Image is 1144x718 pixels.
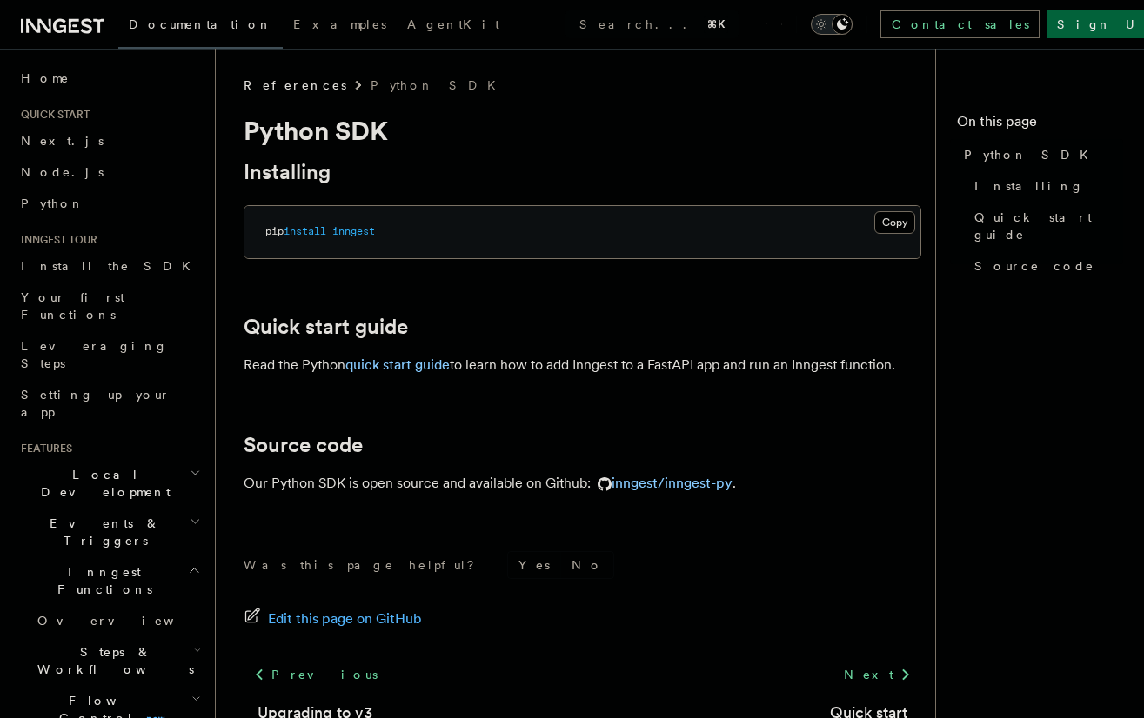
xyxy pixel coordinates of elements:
span: Overview [37,614,217,628]
span: Quick start [14,108,90,122]
span: AgentKit [407,17,499,31]
button: Toggle dark mode [811,14,853,35]
a: Home [14,63,204,94]
span: Documentation [129,17,272,31]
span: Setting up your app [21,388,171,419]
button: Copy [874,211,915,234]
span: Your first Functions [21,290,124,322]
a: Installing [244,160,331,184]
button: Yes [508,552,560,578]
span: References [244,76,346,94]
span: Source code [974,257,1094,275]
span: Home [21,70,70,87]
span: Inngest tour [14,233,97,247]
a: Contact sales [880,10,1040,38]
span: Install the SDK [21,259,201,273]
span: install [284,225,326,237]
a: Edit this page on GitHub [244,607,422,631]
a: Quick start guide [967,202,1123,250]
span: Local Development [14,466,190,501]
span: Leveraging Steps [21,339,168,370]
a: Overview [30,605,204,636]
a: Installing [967,170,1123,202]
a: Quick start guide [244,315,408,339]
a: quick start guide [345,356,450,373]
a: Previous [244,659,387,690]
a: Node.js [14,156,204,188]
a: Setting up your app [14,379,204,428]
a: inngest/inngest-py [591,475,733,491]
span: Python SDK [964,146,1099,163]
button: Local Development [14,459,204,508]
span: pip [265,225,284,237]
span: Features [14,442,72,455]
h1: Python SDK [244,115,921,146]
a: Next.js [14,125,204,156]
button: Search...⌘K [565,10,739,38]
p: Our Python SDK is open source and available on Github: . [244,471,921,495]
span: Examples [293,17,386,31]
a: Next [833,659,921,690]
button: Steps & Workflows [30,636,204,685]
p: Read the Python to learn how to add Inngest to a FastAPI app and run an Inngest function. [244,353,921,377]
a: Python SDK [957,139,1123,170]
span: Edit this page on GitHub [268,607,422,631]
a: Source code [244,433,363,457]
button: No [561,552,613,578]
span: Steps & Workflows [30,643,194,678]
button: Events & Triggers [14,508,204,556]
span: Node.js [21,165,104,179]
button: Inngest Functions [14,556,204,605]
a: Examples [283,5,397,47]
a: Your first Functions [14,282,204,330]
a: Source code [967,250,1123,282]
span: Next.js [21,134,104,148]
a: Python SDK [371,76,506,94]
span: Python [21,196,84,210]
a: Install the SDK [14,250,204,282]
span: Quick start guide [974,209,1123,243]
h4: On this page [957,111,1123,139]
span: inngest [332,225,375,237]
a: AgentKit [397,5,510,47]
span: Events & Triggers [14,515,190,549]
a: Leveraging Steps [14,330,204,379]
a: Python [14,188,204,219]
a: Documentation [118,5,283,49]
span: Installing [974,177,1084,195]
kbd: ⌘K [704,16,728,33]
p: Was this page helpful? [244,556,486,574]
span: Inngest Functions [14,563,188,598]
